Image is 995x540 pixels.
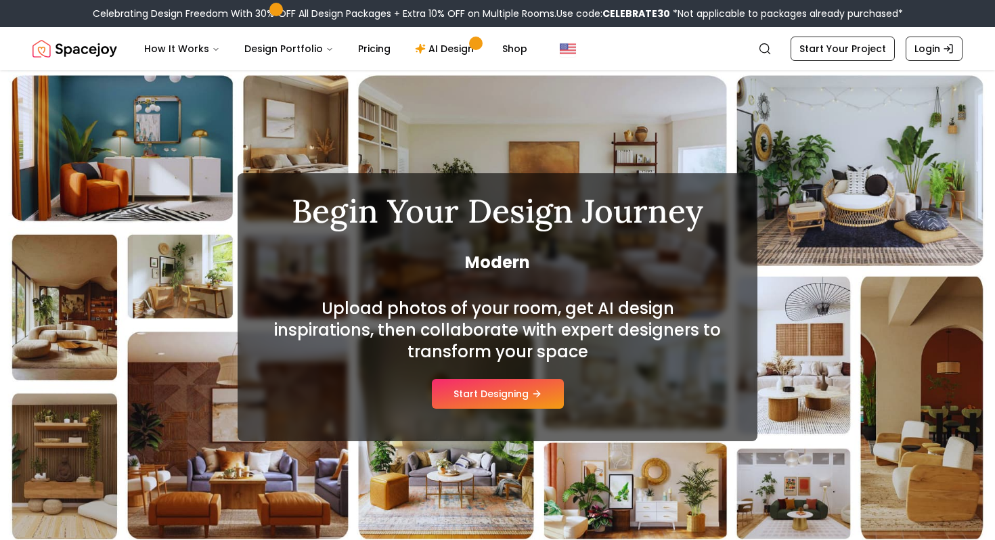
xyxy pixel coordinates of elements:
[32,27,963,70] nav: Global
[404,35,489,62] a: AI Design
[270,195,725,227] h1: Begin Your Design Journey
[270,252,725,273] span: Modern
[270,298,725,363] h2: Upload photos of your room, get AI design inspirations, then collaborate with expert designers to...
[602,7,670,20] b: CELEBRATE30
[491,35,538,62] a: Shop
[906,37,963,61] a: Login
[93,7,903,20] div: Celebrating Design Freedom With 30% OFF All Design Packages + Extra 10% OFF on Multiple Rooms.
[556,7,670,20] span: Use code:
[32,35,117,62] a: Spacejoy
[234,35,345,62] button: Design Portfolio
[133,35,538,62] nav: Main
[32,35,117,62] img: Spacejoy Logo
[432,379,564,409] button: Start Designing
[791,37,895,61] a: Start Your Project
[670,7,903,20] span: *Not applicable to packages already purchased*
[347,35,401,62] a: Pricing
[560,41,576,57] img: United States
[133,35,231,62] button: How It Works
